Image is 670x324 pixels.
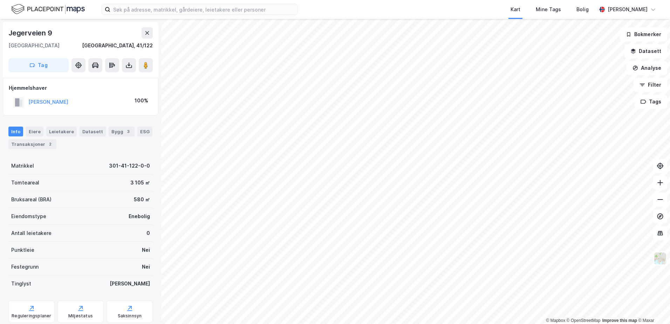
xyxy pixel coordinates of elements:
div: Nei [142,246,150,254]
div: [PERSON_NAME] [608,5,648,14]
div: Eiendomstype [11,212,46,221]
div: Bruksareal (BRA) [11,195,52,204]
div: Saksinnsyn [118,313,142,319]
button: Tag [8,58,69,72]
div: [PERSON_NAME] [110,279,150,288]
div: 100% [135,96,148,105]
a: OpenStreetMap [567,318,601,323]
div: Enebolig [129,212,150,221]
div: 3 [125,128,132,135]
input: Søk på adresse, matrikkel, gårdeiere, leietakere eller personer [110,4,298,15]
div: Mine Tags [536,5,561,14]
div: Bolig [576,5,589,14]
div: Eiere [26,127,43,136]
div: Bygg [109,127,135,136]
a: Improve this map [602,318,637,323]
div: 3 105 ㎡ [130,178,150,187]
div: Kontrollprogram for chat [635,290,670,324]
div: Punktleie [11,246,34,254]
img: Z [654,252,667,265]
div: Kart [511,5,520,14]
div: 301-41-122-0-0 [109,162,150,170]
iframe: Chat Widget [635,290,670,324]
div: Leietakere [46,127,77,136]
button: Bokmerker [620,27,667,41]
div: Miljøstatus [68,313,93,319]
div: 0 [146,229,150,237]
img: logo.f888ab2527a4732fd821a326f86c7f29.svg [11,3,85,15]
div: Datasett [80,127,106,136]
div: Reguleringsplaner [12,313,51,319]
div: Transaksjoner [8,139,56,149]
button: Tags [635,95,667,109]
button: Datasett [624,44,667,58]
div: Nei [142,263,150,271]
div: Tinglyst [11,279,31,288]
div: 580 ㎡ [134,195,150,204]
div: Hjemmelshaver [9,84,152,92]
div: Antall leietakere [11,229,52,237]
button: Filter [634,78,667,92]
button: Analyse [627,61,667,75]
div: [GEOGRAPHIC_DATA], 41/122 [82,41,153,50]
div: ESG [137,127,152,136]
div: Jegerveien 9 [8,27,54,39]
div: Info [8,127,23,136]
div: [GEOGRAPHIC_DATA] [8,41,60,50]
div: Festegrunn [11,263,39,271]
div: Tomteareal [11,178,39,187]
a: Mapbox [546,318,565,323]
div: Matrikkel [11,162,34,170]
div: 2 [47,141,54,148]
